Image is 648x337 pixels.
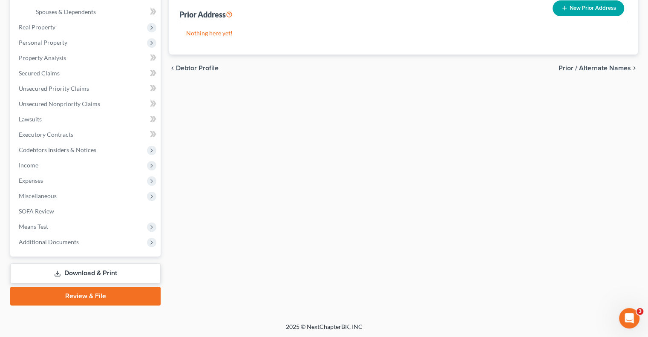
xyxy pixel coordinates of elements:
[29,4,161,20] a: Spouses & Dependents
[10,263,161,283] a: Download & Print
[36,8,96,15] span: Spouses & Dependents
[553,0,624,16] button: New Prior Address
[10,287,161,305] a: Review & File
[19,39,67,46] span: Personal Property
[12,127,161,142] a: Executory Contracts
[19,131,73,138] span: Executory Contracts
[12,66,161,81] a: Secured Claims
[12,204,161,219] a: SOFA Review
[19,207,54,215] span: SOFA Review
[19,223,48,230] span: Means Test
[12,50,161,66] a: Property Analysis
[636,308,643,315] span: 3
[19,23,55,31] span: Real Property
[559,65,631,72] span: Prior / Alternate Names
[19,161,38,169] span: Income
[19,238,79,245] span: Additional Documents
[19,146,96,153] span: Codebtors Insiders & Notices
[12,96,161,112] a: Unsecured Nonpriority Claims
[19,69,60,77] span: Secured Claims
[12,112,161,127] a: Lawsuits
[19,115,42,123] span: Lawsuits
[631,65,638,72] i: chevron_right
[559,65,638,72] button: Prior / Alternate Names chevron_right
[176,65,219,72] span: Debtor Profile
[169,65,176,72] i: chevron_left
[19,100,100,107] span: Unsecured Nonpriority Claims
[179,9,233,20] div: Prior Address
[619,308,639,328] iframe: Intercom live chat
[19,177,43,184] span: Expenses
[186,29,621,37] p: Nothing here yet!
[19,85,89,92] span: Unsecured Priority Claims
[19,192,57,199] span: Miscellaneous
[169,65,219,72] button: chevron_left Debtor Profile
[12,81,161,96] a: Unsecured Priority Claims
[19,54,66,61] span: Property Analysis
